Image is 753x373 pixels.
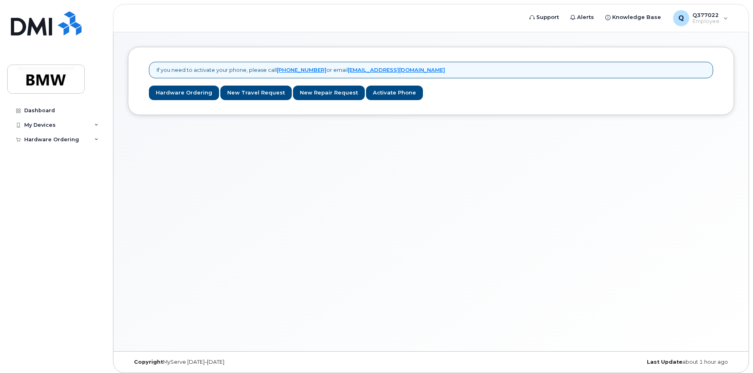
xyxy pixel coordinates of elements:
[348,67,445,73] a: [EMAIL_ADDRESS][DOMAIN_NAME]
[134,359,163,365] strong: Copyright
[647,359,682,365] strong: Last Update
[157,66,445,74] p: If you need to activate your phone, please call or email
[220,86,292,101] a: New Travel Request
[293,86,365,101] a: New Repair Request
[128,359,330,365] div: MyServe [DATE]–[DATE]
[149,86,219,101] a: Hardware Ordering
[277,67,326,73] a: [PHONE_NUMBER]
[532,359,734,365] div: about 1 hour ago
[366,86,423,101] a: Activate Phone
